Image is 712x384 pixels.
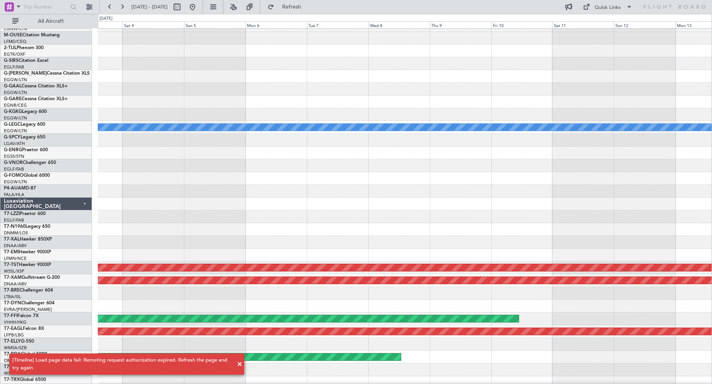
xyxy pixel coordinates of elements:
div: Wed 8 [368,21,430,28]
a: T7-XAMGulfstream G-200 [4,275,60,280]
span: G-LEGC [4,122,20,127]
span: G-FOMO [4,173,24,178]
span: Refresh [276,4,308,10]
div: [DATE] [99,15,112,22]
a: LTBA/ISL [4,294,21,300]
div: Sun 12 [614,21,675,28]
span: T7-XAL [4,237,20,242]
a: T7-EAGLFalcon 8X [4,326,44,331]
a: M-OUSECitation Mustang [4,33,60,38]
div: Mon 6 [245,21,307,28]
a: T7-DYNChallenger 604 [4,301,55,305]
a: G-FOMOGlobal 6000 [4,173,50,178]
span: G-[PERSON_NAME] [4,71,47,76]
span: M-OUSE [4,33,22,38]
a: EGGW/LTN [4,115,27,121]
a: G-LEGCLegacy 600 [4,122,45,127]
a: LFMD/CEQ [4,39,26,44]
span: T7-DYN [4,301,21,305]
a: P4-AUAMD-87 [4,186,36,191]
span: T7-TST [4,263,19,267]
a: G-[PERSON_NAME]Cessna Citation XLS [4,71,90,76]
span: G-KGKG [4,109,22,114]
a: EGGW/LTN [4,77,27,83]
div: Thu 9 [430,21,491,28]
a: EGTK/OXF [4,51,25,57]
div: [Timeline] Load page data fail: Remoting request authorization expired. Refresh the page and try ... [12,357,233,372]
a: EGGW/LTN [4,26,27,32]
div: Fri 10 [491,21,553,28]
span: G-SIRS [4,58,19,63]
span: [DATE] - [DATE] [131,3,168,10]
div: Sun 5 [184,21,245,28]
a: LGAV/ATH [4,141,25,147]
a: G-ENRGPraetor 600 [4,148,48,152]
span: G-GAAL [4,84,22,89]
a: G-VNORChallenger 650 [4,160,56,165]
a: DNMM/LOS [4,230,28,236]
a: G-GARECessna Citation XLS+ [4,97,68,101]
span: T7-BRE [4,288,20,293]
span: G-GARE [4,97,22,101]
span: T7-ELLY [4,339,21,344]
a: EGGW/LTN [4,179,27,185]
span: 2-TIJL [4,46,17,50]
a: G-KGKGLegacy 600 [4,109,47,114]
a: EGLF/FAB [4,166,24,172]
a: EVRA/[PERSON_NAME] [4,307,52,312]
a: T7-N1960Legacy 650 [4,224,50,229]
a: EGGW/LTN [4,128,27,134]
a: T7-FFIFalcon 7X [4,314,39,318]
a: EGLF/FAB [4,217,24,223]
a: DNAA/ABV [4,281,27,287]
a: VHHH/HKG [4,319,27,325]
span: T7-N1960 [4,224,26,229]
span: T7-FFI [4,314,17,318]
a: FALA/HLA [4,192,24,198]
div: Quick Links [594,4,621,12]
a: T7-TSTHawker 900XP [4,263,51,267]
span: T7-EAGL [4,326,23,331]
div: Sat 4 [123,21,184,28]
span: G-ENRG [4,148,22,152]
a: EGSS/STN [4,154,24,159]
a: T7-XALHawker 850XP [4,237,52,242]
span: T7-LZZI [4,212,20,216]
div: Tue 7 [307,21,368,28]
input: Trip Number [24,1,68,13]
a: 2-TIJLPhenom 300 [4,46,44,50]
a: T7-EMIHawker 900XP [4,250,51,254]
a: WSSL/XSP [4,268,24,274]
button: Quick Links [579,1,636,13]
span: G-VNOR [4,160,23,165]
a: T7-ELLYG-550 [4,339,34,344]
a: G-GAALCessna Citation XLS+ [4,84,68,89]
a: LFPB/LBG [4,332,24,338]
button: Refresh [264,1,310,13]
div: Sat 11 [552,21,614,28]
a: G-SIRSCitation Excel [4,58,48,63]
span: P4-AUA [4,186,21,191]
a: DNAA/ABV [4,243,27,249]
span: All Aircraft [20,19,82,24]
span: T7-EMI [4,250,19,254]
a: T7-LZZIPraetor 600 [4,212,46,216]
a: T7-BREChallenger 604 [4,288,53,293]
span: T7-XAM [4,275,22,280]
a: LFMN/NCE [4,256,27,261]
a: G-SPCYLegacy 650 [4,135,45,140]
span: G-SPCY [4,135,20,140]
a: EGNR/CEG [4,102,27,108]
button: All Aircraft [9,15,84,27]
a: EGGW/LTN [4,90,27,96]
a: EGLF/FAB [4,64,24,70]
